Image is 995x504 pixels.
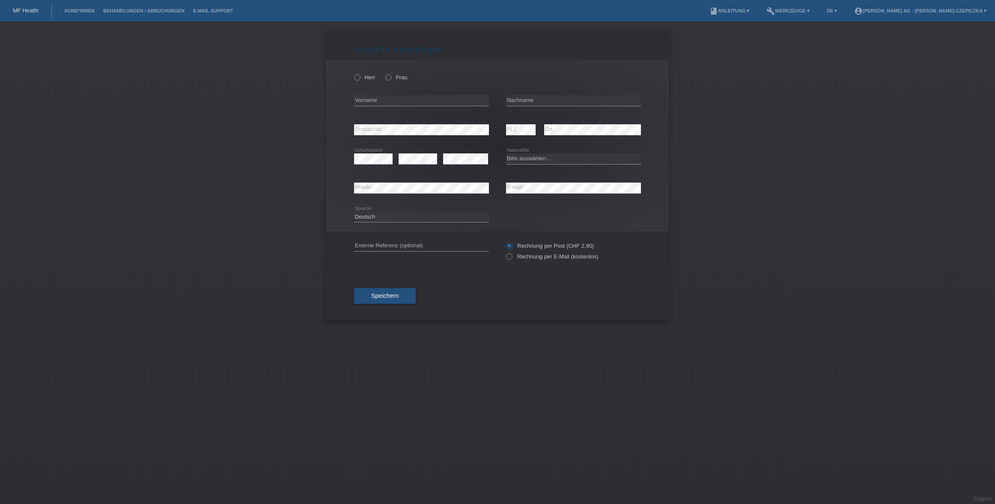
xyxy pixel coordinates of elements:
label: Rechnung per Post (CHF 2.90) [506,243,594,249]
a: Kund*innen [60,8,99,13]
input: Rechnung per E-Mail (kostenlos) [506,253,512,264]
label: Herr [354,74,375,81]
a: DE ▾ [822,8,841,13]
i: book [709,7,718,15]
a: Support [974,496,992,502]
i: account_circle [854,7,863,15]
h1: Kund*in hinzufügen [354,45,641,55]
a: buildWerkzeuge ▾ [762,8,814,13]
span: Speichern [371,292,399,299]
a: MF Health [13,7,39,14]
input: Herr [354,74,360,80]
a: Behandlungen / Abbuchungen [99,8,189,13]
a: account_circle[PERSON_NAME] AG - [PERSON_NAME]-Czepiczka ▾ [850,8,991,13]
a: E-Mail Support [189,8,238,13]
a: bookAnleitung ▾ [705,8,754,13]
button: Speichern [354,288,416,304]
i: build [766,7,775,15]
input: Frau [385,74,391,80]
input: Rechnung per Post (CHF 2.90) [506,243,512,253]
label: Frau [385,74,407,81]
label: Rechnung per E-Mail (kostenlos) [506,253,598,260]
